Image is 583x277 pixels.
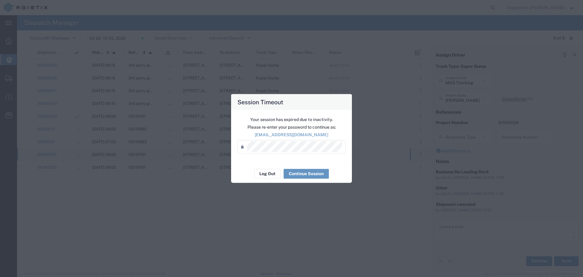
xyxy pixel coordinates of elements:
[237,124,346,130] p: Please re-enter your password to continue as:
[284,169,329,178] button: Continue Session
[237,116,346,123] p: Your session has expired due to inactivity.
[237,131,346,138] p: [EMAIL_ADDRESS][DOMAIN_NAME]
[237,97,283,106] h4: Session Timeout
[254,169,281,178] button: Log Out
